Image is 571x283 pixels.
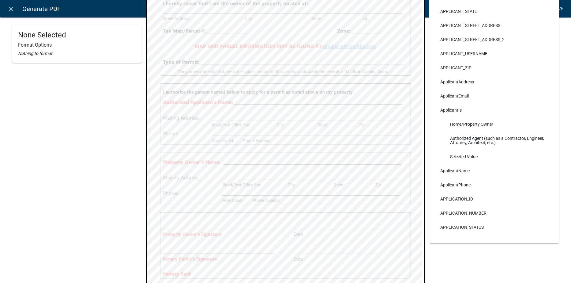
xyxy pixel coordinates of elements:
li: ApplicantEmail [435,89,553,103]
span: Generate PDF [22,3,61,15]
li: Rejected [435,234,553,248]
li: ApplicantName [435,164,553,178]
li: APPLICATION_ID [435,192,553,206]
li: APPLICANT_STREET_ADDRESS [435,18,553,33]
li: ApplicantIs [435,103,553,117]
h6: Format Options [18,42,136,48]
li: Selected Value [435,150,553,164]
li: APPLICANT_STREET_ADDRESS_2 [435,33,553,47]
li: APPLICATION_STATUS [435,220,553,234]
li: Home/Property Owner [435,117,553,131]
li: Authorized Agent (such as a Contractor, Engineer, Attorney, Architect, etc.) [435,131,553,150]
i: Nothing to format [18,51,52,56]
li: ApplicantPhone [435,178,553,192]
li: APPLICANT_ZIP [435,61,553,75]
li: ApplicantAddress [435,75,553,89]
li: APPLICANT_STATE [435,4,553,18]
li: APPLICANT_USERNAME [435,47,553,61]
i: close [8,5,15,13]
h4: None Selected [18,31,136,40]
li: APPLICATION_NUMBER [435,206,553,220]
